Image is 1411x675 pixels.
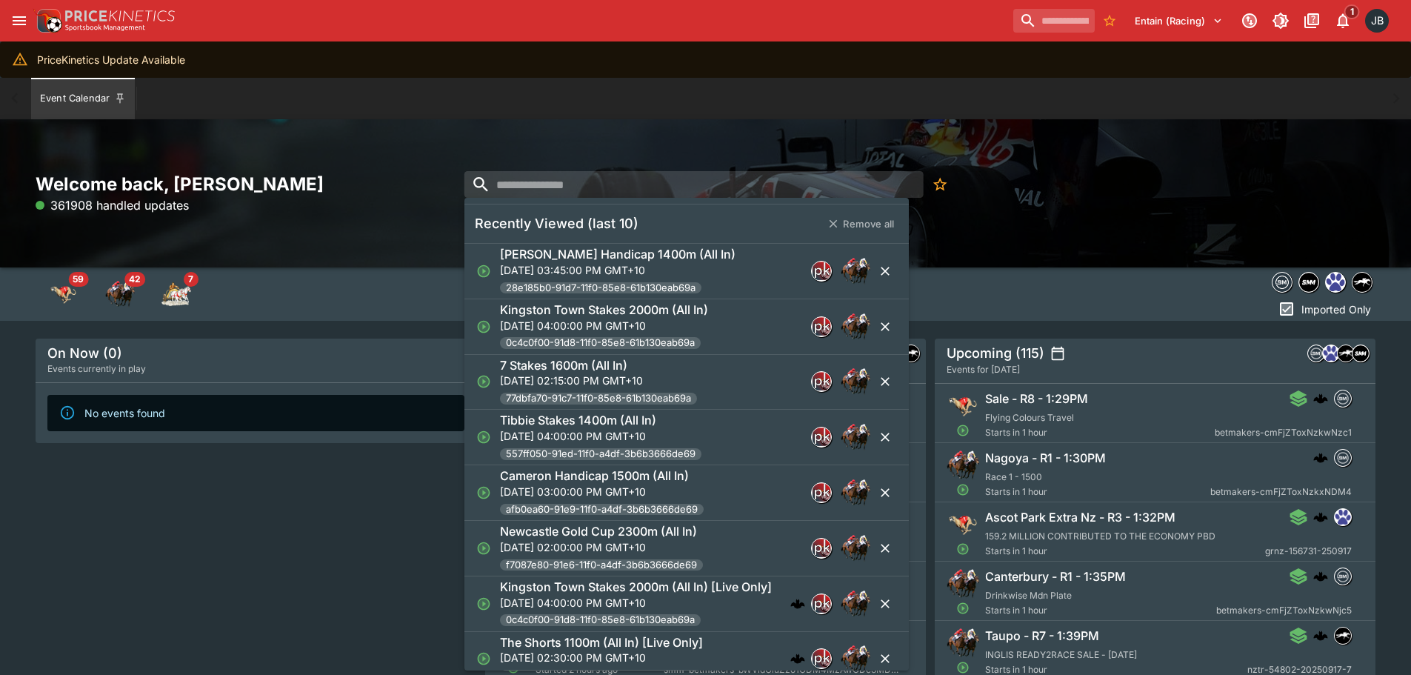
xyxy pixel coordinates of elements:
p: 361908 handled updates [36,196,189,214]
img: Sportsbook Management [65,24,145,31]
div: cerberus [790,596,805,611]
div: nztr [1352,272,1372,293]
div: cerberus [1313,569,1328,584]
svg: Open [507,661,520,674]
img: grnz.png [1326,273,1345,292]
img: betmakers.png [1272,273,1292,292]
span: f7087e80-91e6-11f0-a4df-3b6b3666de69 [500,558,703,573]
span: INGLIS READY2RACE SALE - [DATE] [985,649,1137,660]
div: nztr [902,345,920,362]
svg: Open [956,661,970,674]
img: greyhound_racing [49,279,79,309]
img: PriceKinetics [65,10,175,21]
img: horse_racing.png [947,449,979,482]
img: logo-cerberus.svg [790,596,805,611]
span: 557ff050-91ed-11f0-a4df-3b6b3666de69 [500,447,701,462]
span: 42 [124,272,145,287]
img: grnz.png [1323,345,1339,362]
span: Starts in 1 hour [985,425,1215,440]
div: Event type filters [36,267,204,321]
img: samemeetingmulti.png [1352,345,1369,362]
p: [DATE] 02:30:00 PM GMT+10 [500,650,703,665]
img: logo-cerberus.svg [1313,510,1328,525]
div: nztr [1334,627,1352,645]
p: [DATE] 04:00:00 PM GMT+10 [500,428,701,444]
div: cerberus [1313,450,1328,465]
svg: Open [956,483,970,496]
h6: Sale - R8 - 1:29PM [985,391,1088,407]
span: Events currently in play [47,362,146,376]
img: pricekinetics.png [812,317,831,336]
img: horse_racing.png [841,422,870,452]
h2: Welcome back, [PERSON_NAME] [36,173,476,196]
div: Josh Brown [1365,9,1389,33]
svg: Open [476,596,491,611]
span: Events for [DATE] [947,362,1020,377]
img: betmakers.png [1308,345,1324,362]
div: cerberus [1313,628,1328,643]
p: [DATE] 04:00:00 PM GMT+10 [500,595,772,611]
span: afb0ea60-91e9-11f0-a4df-3b6b3666de69 [500,502,704,517]
img: horse_racing [105,279,135,309]
img: pricekinetics.png [812,483,831,502]
button: Toggle light/dark mode [1267,7,1294,34]
div: betmakers [1334,449,1352,467]
svg: Open [476,264,491,279]
span: betmakers-cmFjZToxNzkwNzc1 [1215,425,1352,440]
svg: Open [956,602,970,615]
span: 59 [68,272,88,287]
div: PriceKinetics Update Available [37,46,185,73]
span: grnz-156731-250917 [1265,544,1352,559]
div: pricekinetics [811,593,832,614]
div: betmakers [1334,390,1352,408]
svg: Open [476,430,491,445]
img: pricekinetics.png [812,649,831,668]
div: pricekinetics [811,316,832,337]
span: 77dbfa70-91c7-11f0-85e8-61b130eab69a [500,391,697,406]
h6: Taupo - R7 - 1:39PM [985,628,1099,644]
div: betmakers [1272,272,1292,293]
svg: Open [476,541,491,556]
img: logo-cerberus.svg [1313,391,1328,406]
svg: Open [956,542,970,556]
span: Flying Colours Travel [985,412,1074,423]
div: samemeetingmulti [1352,345,1370,362]
span: Race 1 - 1500 [985,471,1042,482]
input: search [464,171,924,198]
h6: Newcastle Gold Cup 2300m (All In) [500,524,697,539]
img: horse_racing.png [841,589,870,619]
h5: Upcoming (115) [947,345,1044,362]
div: No events found [84,399,165,427]
img: grnz.png [1335,509,1351,525]
p: [DATE] 03:45:00 PM GMT+10 [500,262,735,278]
button: Documentation [1298,7,1325,34]
h6: Nagoya - R1 - 1:30PM [985,450,1106,466]
img: PriceKinetics Logo [33,6,62,36]
button: Event Calendar [31,78,135,119]
span: 1 [1344,4,1360,19]
h6: Kingston Town Stakes 2000m (All In) [500,302,708,318]
div: grnz [1334,508,1352,526]
h6: 7 Stakes 1600m (All In) [500,358,627,373]
div: cerberus [1313,391,1328,406]
img: betmakers.png [1335,568,1351,585]
div: Event type filters [1269,267,1375,297]
div: pricekinetics [811,261,832,282]
button: settings [1050,346,1065,361]
span: 28e185b0-91d7-11f0-85e8-61b130eab69a [500,281,701,296]
h6: Canterbury - R1 - 1:35PM [985,569,1126,585]
div: grnz [1322,345,1340,362]
div: Greyhound Racing [49,279,79,309]
img: samemeetingmulti.png [1299,273,1318,292]
svg: Open [476,374,491,389]
svg: Open [956,424,970,437]
div: pricekinetics [811,371,832,392]
h6: Kingston Town Stakes 2000m (All In) [Live Only] [500,579,772,595]
p: [DATE] 02:15:00 PM GMT+10 [500,373,697,388]
img: horse_racing.png [841,367,870,396]
h6: [PERSON_NAME] Handicap 1400m (All In) [500,247,735,262]
img: pricekinetics.png [812,539,831,558]
img: harness_racing [161,279,191,309]
div: cerberus [790,651,805,666]
span: Starts in 1 hour [985,485,1210,499]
